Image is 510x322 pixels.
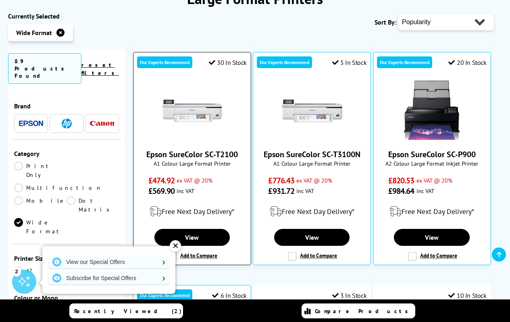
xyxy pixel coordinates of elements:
[282,135,342,143] a: Epson SureColor SC-T3100N
[137,289,192,301] div: Our Experts Recommend
[148,175,175,186] span: £474.92
[67,196,119,214] a: Dot Matrix
[257,56,312,68] div: Our Experts Recommend
[162,135,222,143] a: Epson SureColor SC-T2100
[282,81,342,141] img: Epson SureColor SC-T3100N
[14,162,67,179] a: Print Only
[81,61,119,77] a: reset filters
[257,160,366,167] span: A1 Colour Large Format Printer
[296,177,332,184] span: ex VAT @ 20%
[388,149,476,160] a: Epson SureColor SC-P900
[268,175,294,186] span: £776.43
[48,272,169,285] a: Subscribe for Special Offers
[274,229,350,246] a: View
[168,252,217,261] label: Add to Compare
[8,53,81,84] span: 89 Products Found
[377,200,487,223] div: modal_delivery
[48,256,169,268] a: View our Special Offers
[8,12,125,20] div: Currently Selected
[16,29,52,37] span: Wide Format
[137,200,247,223] div: modal_delivery
[19,118,43,129] a: Epson
[154,229,230,246] a: View
[394,229,469,246] a: View
[448,58,486,66] div: 20 In Stock
[69,303,183,318] a: Recently Viewed (2)
[62,118,72,129] img: HP
[288,252,337,261] label: Add to Compare
[388,175,414,186] span: £820.53
[416,187,434,195] span: inc VAT
[14,254,119,262] div: Printer Size
[137,56,192,68] div: Our Experts Recommend
[170,240,181,251] div: ✕
[388,186,414,196] span: £984.64
[408,252,457,261] label: Add to Compare
[54,118,79,129] a: HP
[302,303,415,318] a: Compare Products
[375,18,396,26] span: Sort By:
[332,291,367,299] div: 3 In Stock
[14,102,119,110] div: Brand
[402,135,462,143] a: Epson SureColor SC-P900
[19,120,43,127] img: Epson
[74,307,182,315] span: Recently Viewed (2)
[209,58,247,66] div: 30 In Stock
[14,196,67,214] a: Mobile
[146,149,238,160] a: Epson SureColor SC-T2100
[257,200,366,223] div: modal_delivery
[14,266,67,275] a: A2
[377,160,487,167] span: A2 Colour Large Format Inkjet Printer
[264,149,360,160] a: Epson SureColor SC-T3100N
[177,187,194,195] span: inc VAT
[402,81,462,141] img: Epson SureColor SC-P900
[268,186,294,196] span: £931.72
[14,183,102,192] a: Multifunction
[332,58,367,66] div: 5 In Stock
[12,267,21,276] div: 2
[296,187,314,195] span: inc VAT
[14,218,67,236] a: Wide Format
[137,160,247,167] span: A1 Colour Large Format Printer
[14,150,119,158] div: Category
[90,121,114,126] img: Canon
[177,177,212,184] span: ex VAT @ 20%
[448,291,486,299] div: 10 In Stock
[148,186,175,196] span: £569.90
[315,307,412,315] span: Compare Products
[416,177,452,184] span: ex VAT @ 20%
[14,294,119,302] div: Colour or Mono
[377,56,432,68] div: Our Experts Recommend
[212,291,247,299] div: 6 In Stock
[162,81,222,141] img: Epson SureColor SC-T2100
[90,118,114,129] a: Canon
